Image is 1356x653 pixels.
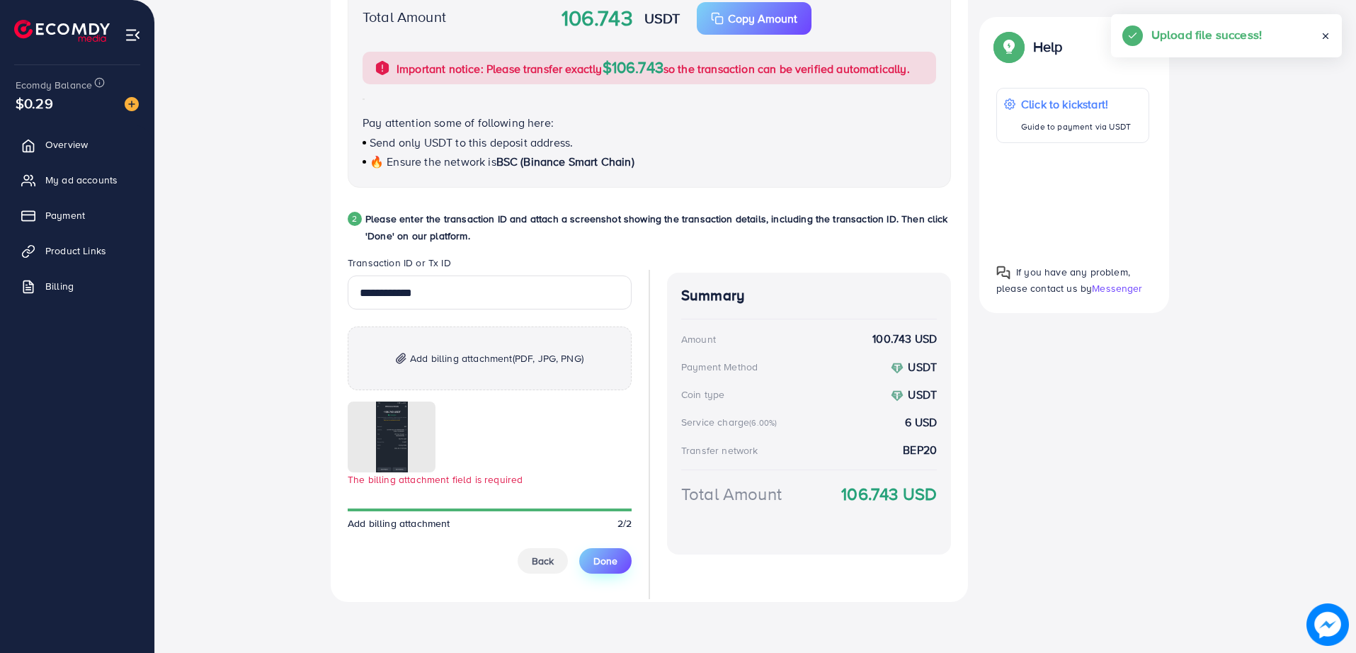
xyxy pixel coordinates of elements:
h5: Upload file success! [1151,25,1262,44]
img: Popup guide [996,34,1022,59]
div: Total Amount [681,482,782,506]
img: img [396,353,406,365]
label: Total Amount [363,6,446,27]
img: alert [374,59,391,76]
strong: BEP20 [903,442,937,458]
span: Add billing attachment [410,350,583,367]
span: Messenger [1092,281,1142,295]
img: image [125,97,139,111]
span: $106.743 [603,56,663,78]
p: Help [1033,38,1063,55]
p: Guide to payment via USDT [1021,118,1131,135]
img: Popup guide [996,266,1010,280]
p: Please enter the transaction ID and attach a screenshot showing the transaction details, includin... [365,210,951,244]
small: (6.00%) [749,417,777,428]
span: My ad accounts [45,173,118,187]
img: coin [891,390,904,402]
img: menu [125,27,141,43]
img: image [1306,603,1349,646]
p: Send only USDT to this deposit address. [363,134,936,151]
a: Billing [11,272,144,300]
a: Product Links [11,237,144,265]
a: Payment [11,201,144,229]
legend: Transaction ID or Tx ID [348,256,632,276]
button: Copy Amount [697,2,811,35]
p: Copy Amount [728,10,797,27]
strong: 106.743 USD [841,482,937,506]
a: My ad accounts [11,166,144,194]
span: Add billing attachment [348,516,450,530]
span: 🔥 Ensure the network is [370,154,496,169]
span: (PDF, JPG, PNG) [513,351,583,365]
div: Amount [681,332,716,346]
button: Back [518,548,568,574]
div: Transfer network [681,443,758,458]
span: Product Links [45,244,106,258]
span: If you have any problem, please contact us by [996,265,1130,295]
div: Coin type [681,387,724,402]
img: img uploaded [376,402,408,472]
strong: USDT [908,387,937,402]
small: The billing attachment field is required [348,472,523,486]
img: coin [891,362,904,375]
div: Service charge [681,415,781,429]
span: $0.29 [16,93,53,113]
div: Payment Method [681,360,758,374]
span: Billing [45,279,74,293]
span: Back [532,554,554,568]
span: 2/2 [617,516,632,530]
strong: 100.743 USD [872,331,937,347]
strong: USDT [908,359,937,375]
a: Overview [11,130,144,159]
span: Done [593,554,617,568]
h4: Summary [681,287,937,305]
p: Click to kickstart! [1021,96,1131,113]
span: Ecomdy Balance [16,78,92,92]
strong: USDT [644,8,680,28]
img: logo [14,20,110,42]
div: 2 [348,212,362,226]
p: Pay attention some of following here: [363,114,936,131]
span: BSC (Binance Smart Chain) [496,154,634,169]
p: Important notice: Please transfer exactly so the transaction can be verified automatically. [397,59,910,77]
strong: 6 USD [905,414,937,431]
button: Done [579,548,632,574]
span: Payment [45,208,85,222]
span: Overview [45,137,88,152]
strong: 106.743 [562,3,633,34]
